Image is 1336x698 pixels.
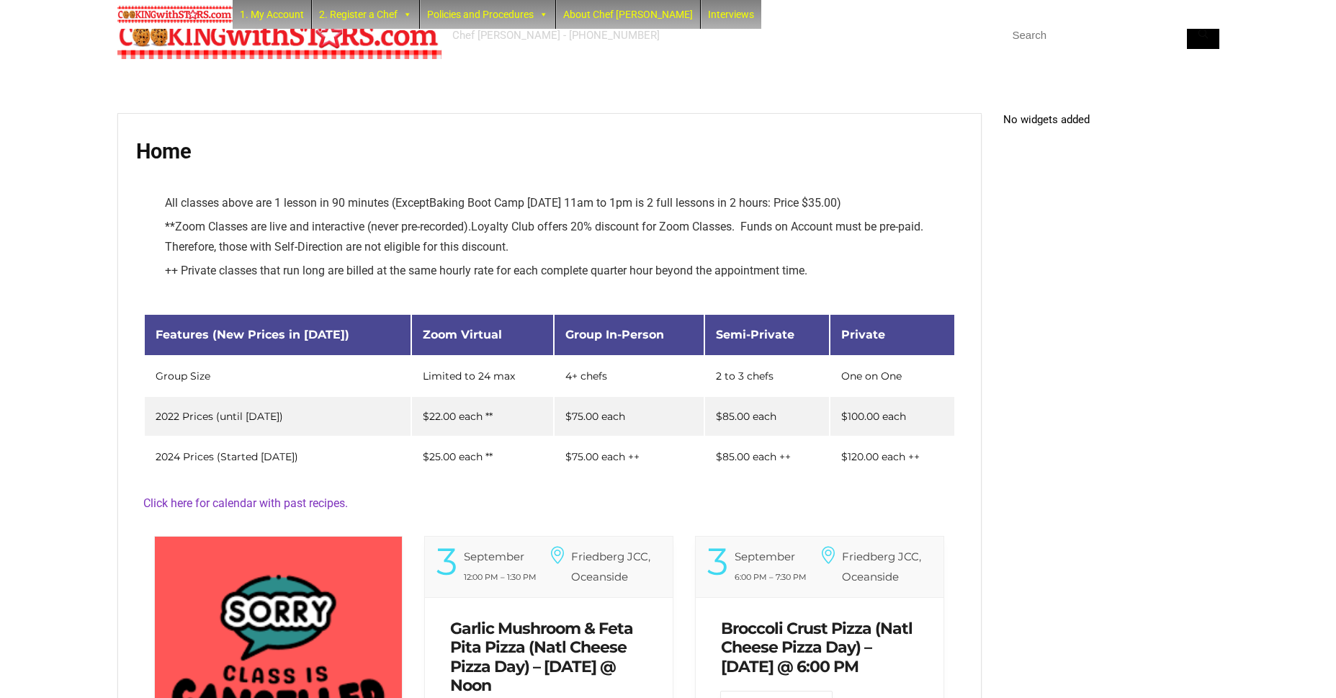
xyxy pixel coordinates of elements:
a: Garlic Mushroom & Feta Pita Pizza (Natl Cheese Pizza Day) – [DATE] @ Noon [450,619,633,695]
div: One on One [841,371,943,381]
div: $120.00 each ++ [841,452,943,462]
li: All classes above are 1 lesson in 90 minutes (Except [165,193,956,213]
h1: Home [136,139,963,164]
div: Chef [PERSON_NAME] - [PHONE_NUMBER] [452,28,660,42]
span: Private [841,328,885,341]
div: 2022 Prices (until [DATE]) [156,411,400,421]
div: $25.00 each ** [423,452,542,462]
li: ** Loyalty Club offers 20% discount for Zoom Classes. Funds on Account must be pre-paid. Therefor... [165,217,956,257]
div: 3 [436,547,456,576]
span: Semi-Private [716,328,794,341]
p: No widgets added [1003,113,1219,126]
span: Group In-Person [565,328,664,341]
div: September [464,547,524,566]
div: 2024 Prices (Started [DATE]) [156,452,400,462]
div: $75.00 each ++ [565,452,693,462]
div: $100.00 each [841,411,943,421]
span: Zoom Virtual [423,328,502,341]
div: 12:00 PM – 1:30 PM [436,567,550,587]
div: 6:00 PM – 7:30 PM [707,567,820,587]
div: $22.00 each ** [423,411,542,421]
span: Features (New Prices in [DATE]) [156,328,349,341]
a: Broccoli Crust Pizza (Natl Cheese Pizza Day) – [DATE] @ 6:00 PM [721,619,913,676]
div: 2 to 3 chefs [716,371,818,381]
span: Zoom Classes are live and interactive (never pre-recorded). [175,220,471,233]
h6: Friedberg JCC, Oceanside [571,547,650,586]
div: Limited to 24 max [423,371,542,381]
li: ++ Private classes that run long are billed at the same hourly rate for each complete quarter hou... [165,261,956,281]
div: September [735,547,795,566]
button: Search [1187,22,1219,49]
h6: Friedberg JCC, Oceanside [842,547,921,586]
a: Click here for calendar with past recipes. [143,496,348,510]
div: $75.00 each [565,411,693,421]
img: Chef Paula's Cooking With Stars [117,6,233,23]
input: Search [1003,22,1219,49]
div: 4+ chefs [565,371,693,381]
div: 3 [707,547,727,576]
div: $85.00 each ++ [716,452,818,462]
img: Chef Paula's Cooking With Stars [117,11,441,59]
div: Group Size [156,371,400,381]
span: Baking Boot Camp [DATE] 11am to 1pm is 2 full lessons in 2 hours: Price $35.00) [429,196,841,210]
div: $85.00 each [716,411,818,421]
